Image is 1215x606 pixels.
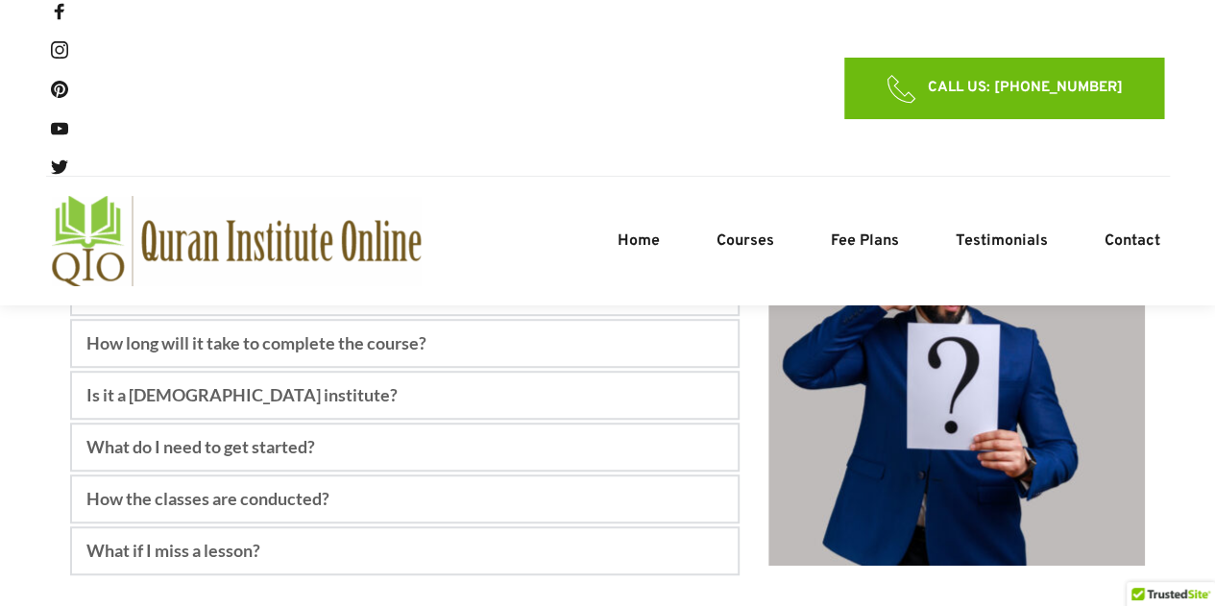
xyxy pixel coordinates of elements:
a: Contact [1099,230,1164,253]
a: Courses [711,230,778,253]
span: What do I need to get started? [86,434,315,460]
a: CALL US: [PHONE_NUMBER] [844,58,1164,119]
span: What if I miss a lesson? [86,538,260,564]
span: Is it a [DEMOGRAPHIC_DATA] institute? [86,382,398,408]
span: Fee Plans [830,230,898,253]
span: Contact [1104,230,1159,253]
a: Home [612,230,664,253]
a: Testimonials [950,230,1052,253]
span: How the classes are conducted? [86,486,329,512]
a: Fee Plans [825,230,903,253]
span: Courses [716,230,773,253]
span: How long will it take to complete the course? [86,330,426,356]
span: CALL US: [PHONE_NUMBER] [927,77,1122,100]
span: Home [617,230,659,253]
span: Testimonials [955,230,1047,253]
a: quran-institute-online-australia [51,196,422,286]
